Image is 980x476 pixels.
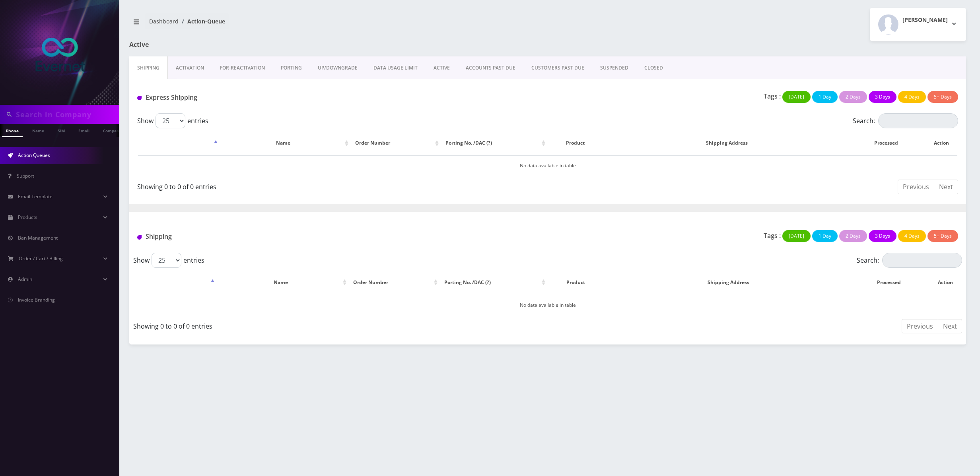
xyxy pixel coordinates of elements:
a: Email [74,124,93,136]
p: Tags : [764,91,781,101]
div: Showing 0 to 0 of 0 entries [137,179,542,192]
label: Search: [857,253,962,268]
a: Next [938,319,962,334]
span: Email Template [18,193,52,200]
button: 5+ Days [927,230,958,242]
td: No data available in table [138,155,957,176]
button: 4 Days [898,230,926,242]
input: Search in Company [16,107,117,122]
img: Express Shipping [137,96,142,100]
th: Porting No. /DAC (?): activate to sort column ascending [440,271,547,294]
nav: breadcrumb [129,13,542,36]
span: Ban Management [18,234,58,241]
th: Order Number: activate to sort column ascending [351,132,441,155]
a: SIM [54,124,69,136]
button: 3 Days [869,91,896,103]
div: Showing 0 to 0 of 0 entries [133,318,542,331]
a: SUSPENDED [592,56,636,79]
a: ACTIVE [426,56,458,79]
button: 1 Day [812,91,838,103]
button: [PERSON_NAME] [870,8,966,41]
th: Product [548,132,603,155]
th: Porting No. /DAC (?): activate to sort column ascending [441,132,547,155]
th: : activate to sort column descending [138,132,220,155]
a: Company [99,124,126,136]
th: Action [926,132,957,155]
label: Show entries [133,253,204,268]
a: Dashboard [149,17,179,25]
button: [DATE] [782,91,811,103]
th: Processed: activate to sort column ascending [854,271,928,294]
a: Activation [168,56,212,79]
a: PORTING [273,56,310,79]
label: Show entries [137,113,208,128]
p: Tags : [764,231,781,240]
a: ACCOUNTS PAST DUE [458,56,523,79]
span: Support [17,172,34,179]
h1: Express Shipping [137,94,403,101]
span: Products [18,214,37,221]
th: Shipping Address [604,132,850,155]
th: Product [548,271,604,294]
a: CLOSED [636,56,671,79]
li: Action-Queue [179,17,225,25]
th: Name: activate to sort column ascending [217,271,349,294]
a: CUSTOMERS PAST DUE [523,56,592,79]
a: Previous [898,180,934,194]
span: Invoice Branding [18,296,55,303]
input: Search: [878,113,958,128]
h2: [PERSON_NAME] [902,17,948,23]
th: Shipping Address [605,271,853,294]
button: 1 Day [812,230,838,242]
th: Processed: activate to sort column ascending [851,132,925,155]
a: Shipping [129,56,168,79]
a: Previous [902,319,938,334]
th: : activate to sort column descending [134,271,216,294]
button: 5+ Days [927,91,958,103]
a: Name [28,124,48,136]
th: Action [929,271,961,294]
h1: Active [129,41,400,48]
label: Search: [853,113,958,128]
a: DATA USAGE LIMIT [366,56,426,79]
input: Search: [882,253,962,268]
a: Next [934,180,958,194]
select: Showentries [156,113,185,128]
button: 4 Days [898,91,926,103]
button: 2 Days [839,91,867,103]
td: No data available in table [134,295,961,315]
button: 3 Days [869,230,896,242]
th: Name: activate to sort column ascending [220,132,350,155]
span: Action Queues [18,152,50,159]
button: [DATE] [782,230,811,242]
span: Admin [18,276,32,283]
th: Order Number: activate to sort column ascending [349,271,439,294]
select: Showentries [152,253,181,268]
h1: Shipping [137,233,403,240]
img: Shipping [137,235,142,240]
span: Order / Cart / Billing [19,255,63,262]
a: FOR-REActivation [212,56,273,79]
img: EverNet [24,21,95,93]
button: 2 Days [839,230,867,242]
a: Phone [2,124,23,137]
a: UP/DOWNGRADE [310,56,366,79]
